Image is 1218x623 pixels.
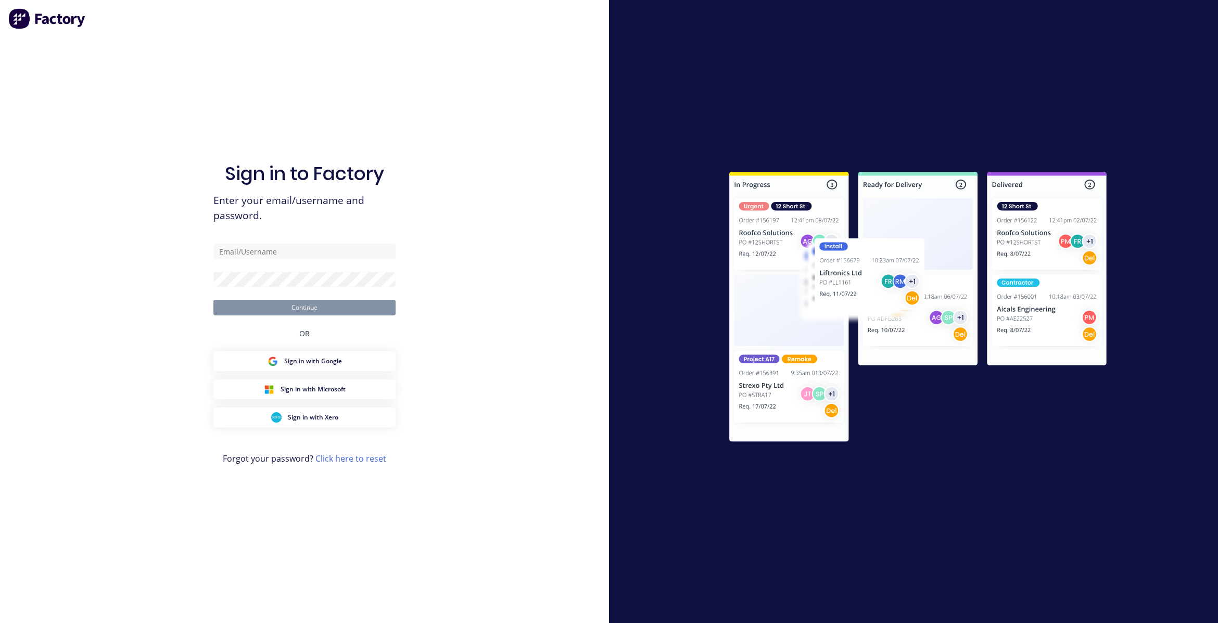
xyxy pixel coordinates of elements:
button: Microsoft Sign inSign in with Microsoft [213,379,396,399]
img: Google Sign in [268,356,278,366]
span: Sign in with Xero [288,413,338,422]
a: Click here to reset [315,453,386,464]
button: Xero Sign inSign in with Xero [213,408,396,427]
img: Microsoft Sign in [264,384,274,395]
img: Sign in [706,151,1130,466]
img: Factory [8,8,86,29]
span: Enter your email/username and password. [213,193,396,223]
button: Continue [213,300,396,315]
span: Sign in with Microsoft [281,385,346,394]
button: Google Sign inSign in with Google [213,351,396,371]
span: Forgot your password? [223,452,386,465]
img: Xero Sign in [271,412,282,423]
div: OR [299,315,310,351]
h1: Sign in to Factory [225,162,384,185]
input: Email/Username [213,244,396,259]
span: Sign in with Google [284,357,342,366]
